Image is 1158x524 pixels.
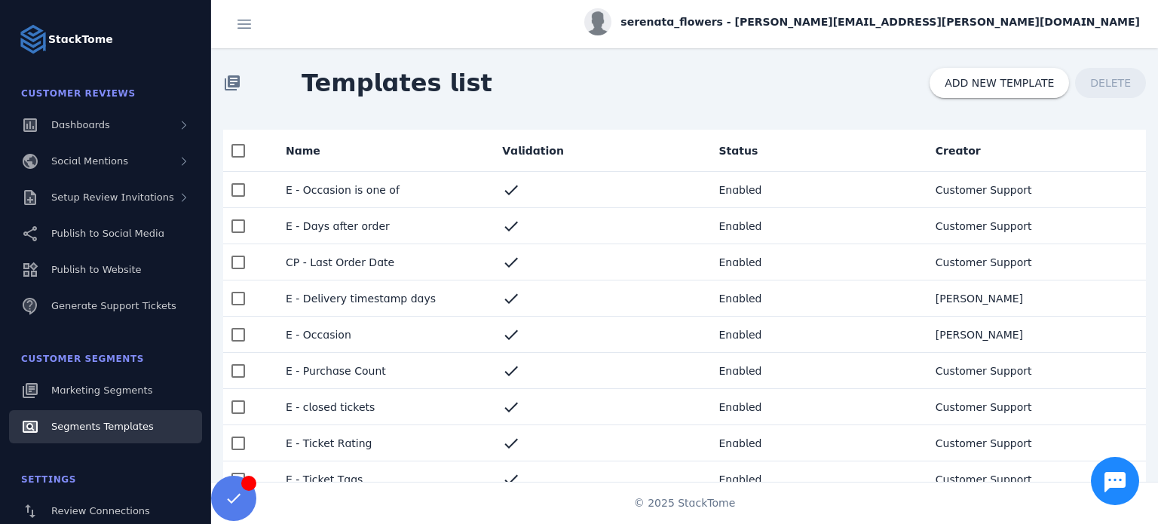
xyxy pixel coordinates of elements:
[51,421,154,432] span: Segments Templates
[51,228,164,239] span: Publish to Social Media
[51,385,152,396] span: Marketing Segments
[502,326,520,344] mat-icon: check
[51,155,128,167] span: Social Mentions
[502,217,520,235] mat-icon: check
[707,208,924,244] mat-cell: Enabled
[502,362,520,380] mat-icon: check
[924,317,1146,353] mat-cell: [PERSON_NAME]
[274,353,490,389] mat-cell: E - Purchase Count
[21,88,136,99] span: Customer Reviews
[924,244,1146,280] mat-cell: Customer Support
[707,425,924,461] mat-cell: Enabled
[51,264,141,275] span: Publish to Website
[620,14,1140,30] span: serenata_flowers - [PERSON_NAME][EMAIL_ADDRESS][PERSON_NAME][DOMAIN_NAME]
[930,68,1069,98] button: ADD NEW TEMPLATE
[924,461,1146,498] mat-cell: Customer Support
[9,290,202,323] a: Generate Support Tickets
[9,253,202,287] a: Publish to Website
[707,461,924,498] mat-cell: Enabled
[51,192,174,203] span: Setup Review Invitations
[9,374,202,407] a: Marketing Segments
[502,290,520,308] mat-icon: check
[21,474,76,485] span: Settings
[51,119,110,130] span: Dashboards
[274,425,490,461] mat-cell: E - Ticket Rating
[584,8,611,35] img: profile.jpg
[274,461,490,498] mat-cell: E - Ticket Tags
[707,317,924,353] mat-cell: Enabled
[21,354,144,364] span: Customer Segments
[274,280,490,317] mat-cell: E - Delivery timestamp days
[502,181,520,199] mat-icon: check
[502,398,520,416] mat-icon: check
[924,172,1146,208] mat-cell: Customer Support
[924,208,1146,244] mat-cell: Customer Support
[274,317,490,353] mat-cell: E - Occasion
[924,389,1146,425] mat-cell: Customer Support
[274,389,490,425] mat-cell: E - closed tickets
[707,280,924,317] mat-cell: Enabled
[9,217,202,250] a: Publish to Social Media
[707,353,924,389] mat-cell: Enabled
[9,410,202,443] a: Segments Templates
[51,505,150,516] span: Review Connections
[634,495,736,511] span: © 2025 StackTome
[274,130,490,172] mat-header-cell: Name
[502,434,520,452] mat-icon: check
[18,24,48,54] img: Logo image
[584,8,1140,35] button: serenata_flowers - [PERSON_NAME][EMAIL_ADDRESS][PERSON_NAME][DOMAIN_NAME]
[924,130,1146,172] mat-header-cell: Creator
[707,172,924,208] mat-cell: Enabled
[707,389,924,425] mat-cell: Enabled
[707,130,924,172] mat-header-cell: Status
[490,130,706,172] mat-header-cell: Validation
[289,53,504,113] span: Templates list
[707,244,924,280] mat-cell: Enabled
[924,425,1146,461] mat-cell: Customer Support
[274,208,490,244] mat-cell: E - Days after order
[924,280,1146,317] mat-cell: [PERSON_NAME]
[274,244,490,280] mat-cell: CP - Last Order Date
[924,353,1146,389] mat-cell: Customer Support
[51,300,176,311] span: Generate Support Tickets
[223,74,241,92] mat-icon: library_books
[945,78,1054,88] span: ADD NEW TEMPLATE
[48,32,113,47] strong: StackTome
[274,172,490,208] mat-cell: E - Occasion is one of
[502,470,520,489] mat-icon: check
[502,253,520,271] mat-icon: check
